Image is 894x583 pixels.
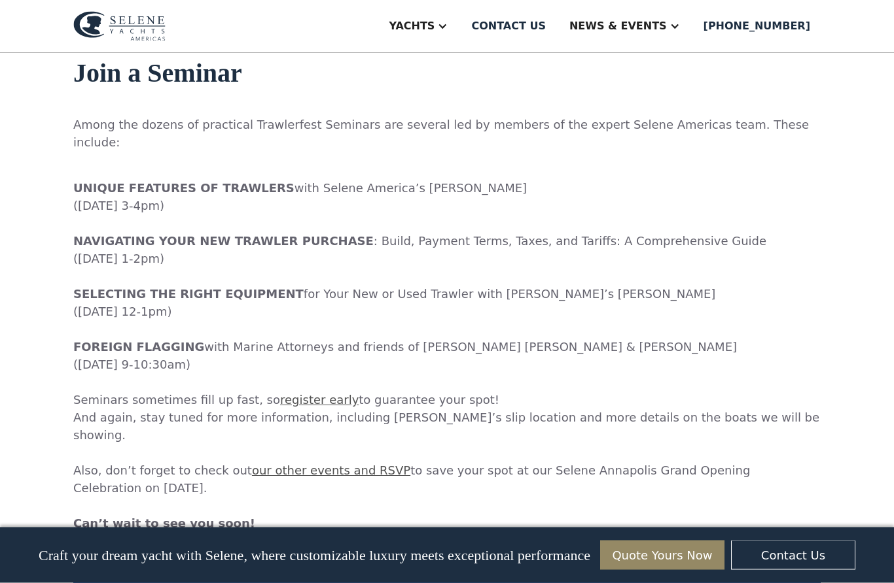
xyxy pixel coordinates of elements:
p: Craft your dream yacht with Selene, where customizable luxury meets exceptional performance [39,547,590,564]
strong: NAVIGATING YOUR NEW TRAWLER PURCHASE [73,235,374,248]
p: Among the dozens of practical Trawlerfest Seminars are several led by members of the expert Selen... [73,99,821,152]
div: [PHONE_NUMBER] [704,18,810,34]
a: register early [280,393,359,407]
div: News & EVENTS [569,18,667,34]
a: Quote Yours Now [600,541,724,570]
strong: SELECTING THE RIGHT EQUIPMENT [73,288,304,301]
strong: UNIQUE FEATURES OF TRAWLERS [73,182,295,195]
div: Contact us [471,18,546,34]
a: our other events and RSVP [252,464,410,478]
strong: Can’t wait to see you soon! [73,517,255,531]
div: Yachts [389,18,435,34]
img: logo [73,11,166,41]
strong: Join a Seminar [73,59,242,88]
p: ‍ with Selene America’s [PERSON_NAME] ([DATE] 3-4pm) : Build, Payment Terms, Taxes, and Tariffs: ... [73,162,821,533]
a: Contact Us [731,541,855,570]
strong: FOREIGN FLAGGING [73,341,204,354]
